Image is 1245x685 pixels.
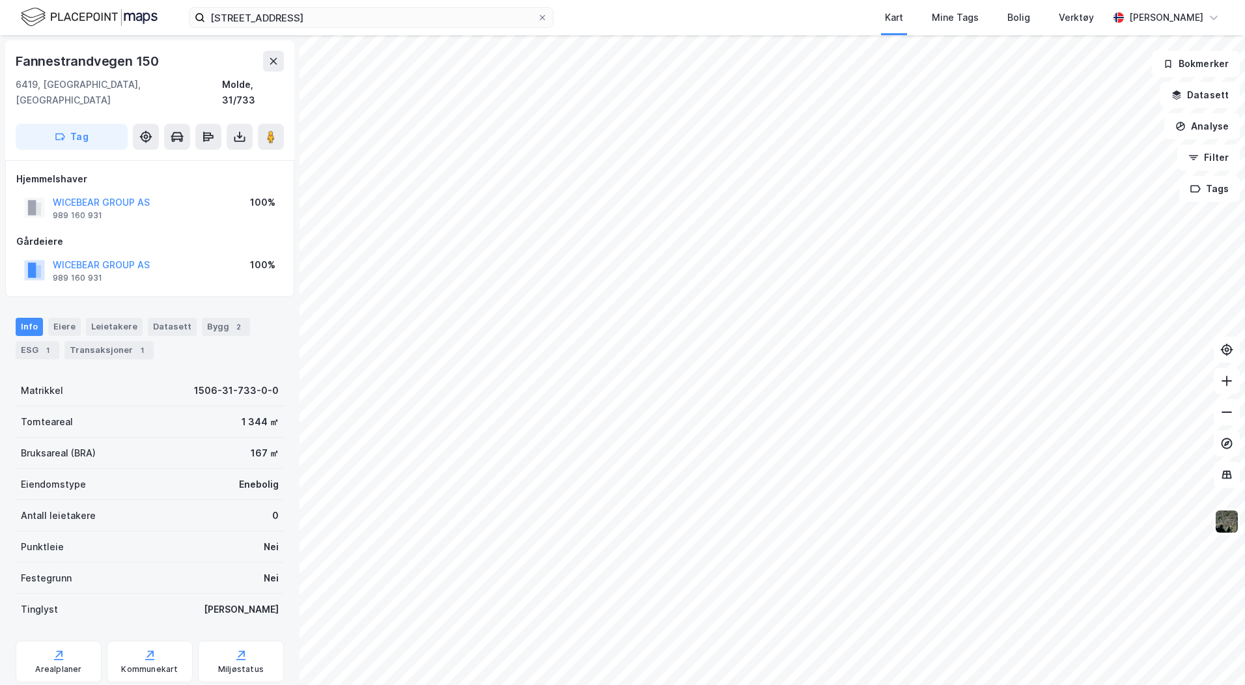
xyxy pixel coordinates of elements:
div: Gårdeiere [16,234,283,249]
img: 9k= [1214,509,1239,534]
div: 1 [135,344,148,357]
button: Filter [1177,145,1240,171]
button: Tag [16,124,128,150]
div: Tinglyst [21,602,58,617]
div: 1 344 ㎡ [242,414,279,430]
div: Hjemmelshaver [16,171,283,187]
div: Leietakere [86,318,143,336]
div: Kontrollprogram for chat [1180,622,1245,685]
div: Tomteareal [21,414,73,430]
div: 989 160 931 [53,273,102,283]
div: 989 160 931 [53,210,102,221]
div: Molde, 31/733 [222,77,284,108]
div: Festegrunn [21,570,72,586]
div: Verktøy [1059,10,1094,25]
div: Miljøstatus [218,664,264,675]
div: Nei [264,539,279,555]
div: Matrikkel [21,383,63,398]
div: Datasett [148,318,197,336]
div: Mine Tags [932,10,979,25]
div: Bolig [1007,10,1030,25]
div: ESG [16,341,59,359]
div: Enebolig [239,477,279,492]
div: Bruksareal (BRA) [21,445,96,461]
iframe: Chat Widget [1180,622,1245,685]
button: Tags [1179,176,1240,202]
div: Arealplaner [35,664,81,675]
div: Antall leietakere [21,508,96,524]
div: Eiendomstype [21,477,86,492]
div: 1506-31-733-0-0 [194,383,279,398]
div: Transaksjoner [64,341,154,359]
img: logo.f888ab2527a4732fd821a326f86c7f29.svg [21,6,158,29]
div: Kommunekart [121,664,178,675]
input: Søk på adresse, matrikkel, gårdeiere, leietakere eller personer [205,8,537,27]
div: Eiere [48,318,81,336]
div: 100% [250,195,275,210]
div: 1 [41,344,54,357]
button: Analyse [1164,113,1240,139]
div: 167 ㎡ [251,445,279,461]
div: Bygg [202,318,250,336]
div: 100% [250,257,275,273]
div: 6419, [GEOGRAPHIC_DATA], [GEOGRAPHIC_DATA] [16,77,222,108]
div: [PERSON_NAME] [204,602,279,617]
div: Info [16,318,43,336]
div: 2 [232,320,245,333]
div: [PERSON_NAME] [1129,10,1203,25]
div: Kart [885,10,903,25]
div: Nei [264,570,279,586]
button: Datasett [1160,82,1240,108]
div: Punktleie [21,539,64,555]
button: Bokmerker [1152,51,1240,77]
div: 0 [272,508,279,524]
div: Fannestrandvegen 150 [16,51,161,72]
